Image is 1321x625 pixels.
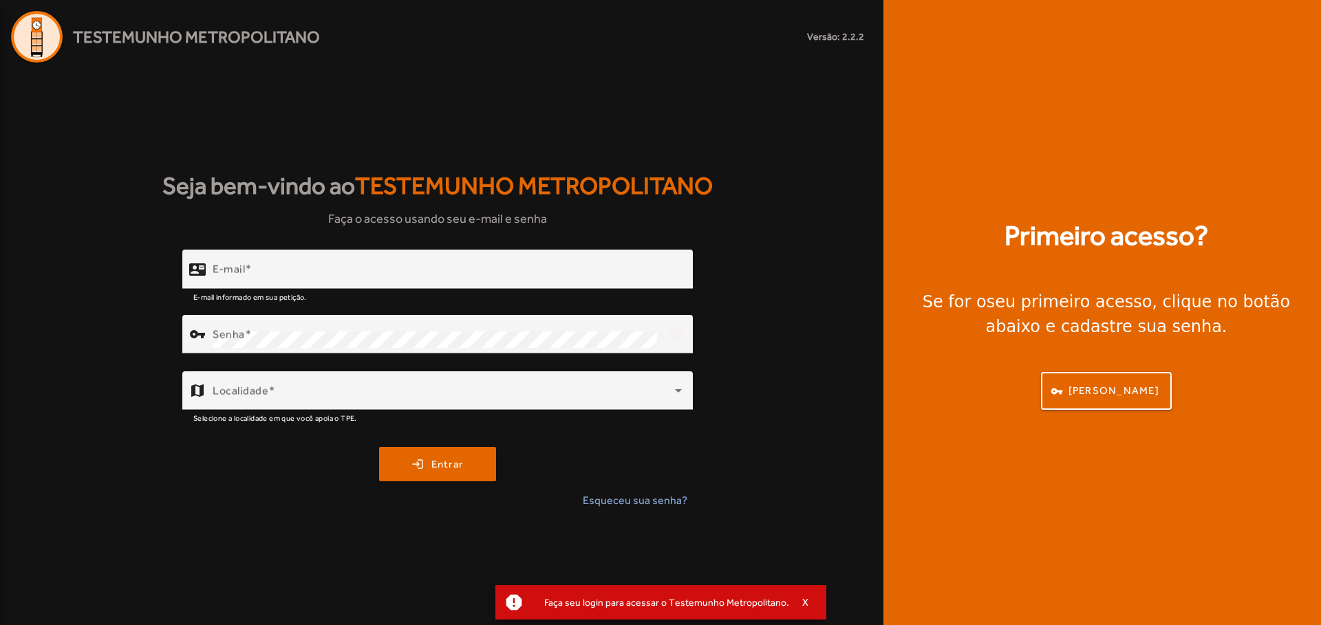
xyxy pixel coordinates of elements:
[193,289,307,304] mat-hint: E-mail informado em sua petição.
[213,328,245,341] mat-label: Senha
[189,326,206,342] mat-icon: vpn_key
[1068,383,1159,399] span: [PERSON_NAME]
[11,11,63,63] img: Logo Agenda
[189,261,206,278] mat-icon: contact_mail
[802,596,809,608] span: X
[73,25,320,50] span: Testemunho Metropolitano
[328,209,547,228] span: Faça o acesso usando seu e-mail e senha
[355,172,713,199] span: Testemunho Metropolitano
[900,289,1313,339] div: Se for o , clique no botão abaixo e cadastre sua senha.
[213,384,268,397] mat-label: Localidade
[1005,215,1208,256] strong: Primeiro acesso?
[660,318,693,351] mat-icon: visibility_off
[193,410,357,425] mat-hint: Selecione a localidade em que você apoia o TPE.
[189,382,206,399] mat-icon: map
[504,592,524,613] mat-icon: report
[379,447,496,481] button: Entrar
[807,30,864,44] small: Versão: 2.2.2
[1041,372,1172,410] button: [PERSON_NAME]
[987,292,1152,311] strong: seu primeiro acesso
[213,263,245,276] mat-label: E-mail
[583,492,687,509] span: Esqueceu sua senha?
[789,596,824,608] button: X
[431,457,464,472] span: Entrar
[162,168,713,204] strong: Seja bem-vindo ao
[533,593,789,612] div: Faça seu login para acessar o Testemunho Metropolitano.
